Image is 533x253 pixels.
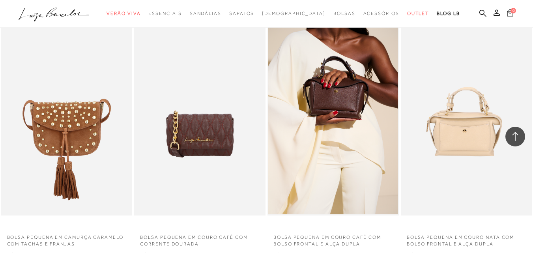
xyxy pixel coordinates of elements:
a: BOLSA PEQUENA EM COURO CAFÉ COM BOLSO FRONTAL E ALÇA DUPLA BOLSA PEQUENA EM COURO CAFÉ COM BOLSO ... [268,20,398,214]
button: 0 [505,9,516,19]
img: BOLSA PEQUENA EM CAMURÇA CARAMELO COM TACHAS E FRANJAS [2,20,132,214]
span: Acessórios [363,11,399,16]
a: categoryNavScreenReaderText [229,6,254,21]
a: BOLSA PEQUENA EM COURO CAFÉ COM CORRENTE DOURADA BOLSA PEQUENA EM COURO CAFÉ COM CORRENTE DOURADA [135,20,265,214]
a: categoryNavScreenReaderText [107,6,140,21]
img: BOLSA PEQUENA EM COURO CAFÉ COM CORRENTE DOURADA [135,20,265,214]
a: categoryNavScreenReaderText [363,6,399,21]
span: Bolsas [333,11,355,16]
img: BOLSA PEQUENA EM COURO CAFÉ COM BOLSO FRONTAL E ALÇA DUPLA [268,20,398,214]
span: 0 [511,8,516,13]
a: BOLSA PEQUENA EM COURO CAFÉ COM BOLSO FRONTAL E ALÇA DUPLA [267,229,399,247]
a: BOLSA PEQUENA EM COURO NATA COM BOLSO FRONTAL E ALÇA DUPLA BOLSA PEQUENA EM COURO NATA COM BOLSO ... [402,20,531,214]
a: BOLSA PEQUENA EM CAMURÇA CARAMELO COM TACHAS E FRANJAS [1,229,133,247]
a: categoryNavScreenReaderText [190,6,221,21]
span: BLOG LB [437,11,460,16]
a: BOLSA PEQUENA EM COURO NATA COM BOLSO FRONTAL E ALÇA DUPLA [401,229,532,247]
a: categoryNavScreenReaderText [407,6,429,21]
a: noSubCategoriesText [262,6,325,21]
span: Verão Viva [107,11,140,16]
span: Sapatos [229,11,254,16]
img: BOLSA PEQUENA EM COURO NATA COM BOLSO FRONTAL E ALÇA DUPLA [402,20,531,214]
span: Essenciais [148,11,181,16]
a: BLOG LB [437,6,460,21]
a: BOLSA PEQUENA EM CAMURÇA CARAMELO COM TACHAS E FRANJAS BOLSA PEQUENA EM CAMURÇA CARAMELO COM TACH... [2,20,132,214]
span: Outlet [407,11,429,16]
a: BOLSA PEQUENA EM COURO CAFÉ COM CORRENTE DOURADA [134,229,266,247]
span: Sandálias [190,11,221,16]
a: categoryNavScreenReaderText [148,6,181,21]
span: [DEMOGRAPHIC_DATA] [262,11,325,16]
a: categoryNavScreenReaderText [333,6,355,21]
